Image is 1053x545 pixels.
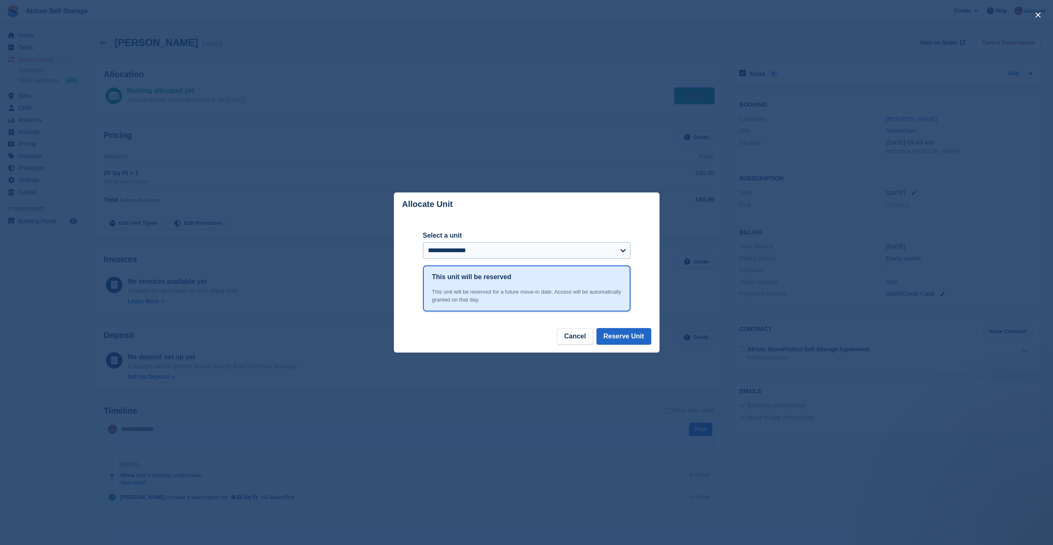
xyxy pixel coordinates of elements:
[402,200,453,209] p: Allocate Unit
[557,328,593,345] button: Cancel
[596,328,651,345] button: Reserve Unit
[432,288,621,304] div: This unit will be reserved for a future move-in date. Access will be automatically granted on tha...
[1031,8,1045,22] button: close
[432,272,511,282] h1: This unit will be reserved
[423,231,630,241] label: Select a unit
